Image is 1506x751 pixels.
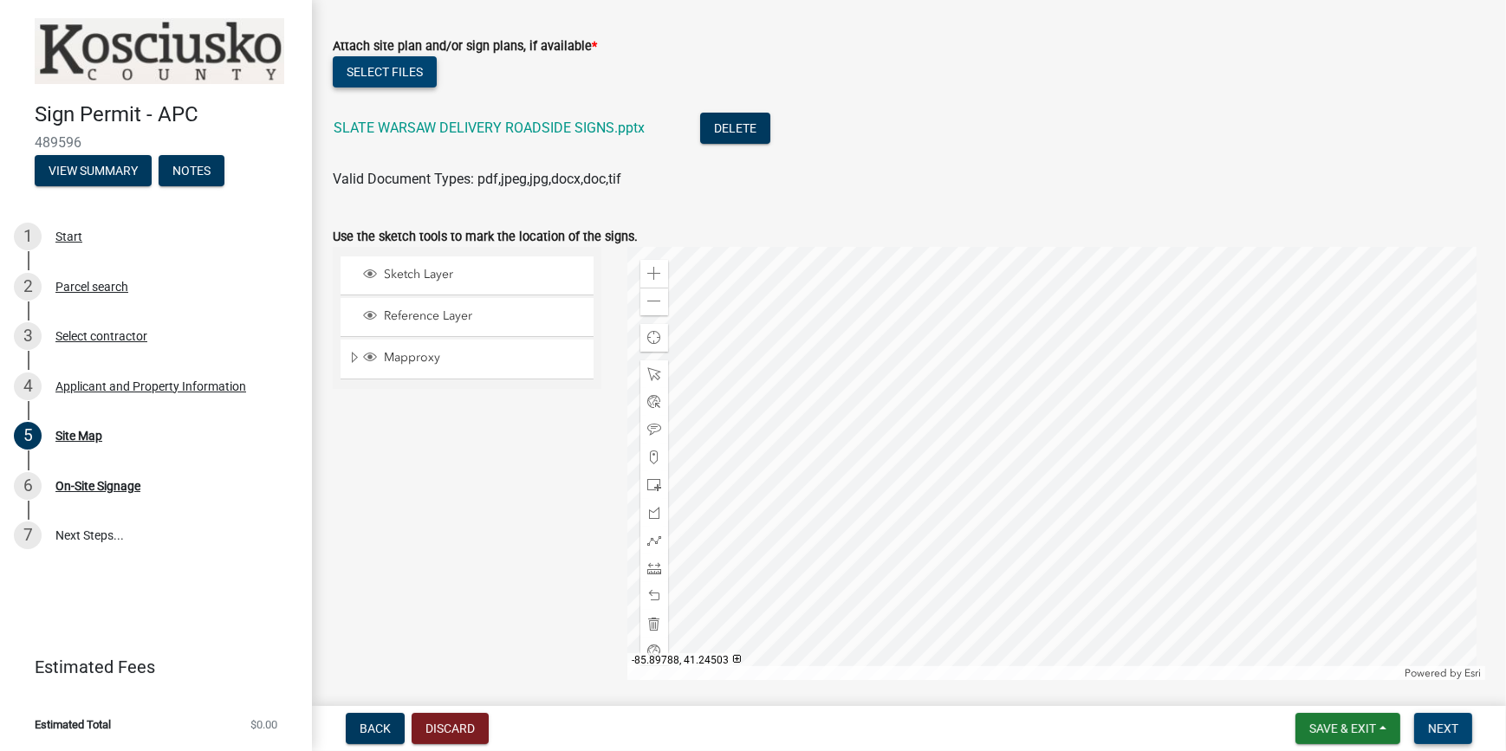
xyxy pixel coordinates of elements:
wm-modal-confirm: Summary [35,165,152,178]
div: Parcel search [55,281,128,293]
span: Next [1428,722,1458,735]
a: SLATE WARSAW DELIVERY ROADSIDE SIGNS.pptx [334,120,645,136]
button: Back [346,713,405,744]
div: Site Map [55,430,102,442]
button: View Summary [35,155,152,186]
wm-modal-confirm: Delete Document [700,120,770,137]
wm-modal-confirm: Notes [159,165,224,178]
div: 3 [14,322,42,350]
h4: Sign Permit - APC [35,102,298,127]
img: Kosciusko County, Indiana [35,18,284,84]
span: 489596 [35,134,277,151]
span: Sketch Layer [380,267,587,282]
button: Notes [159,155,224,186]
li: Reference Layer [341,298,594,337]
div: 1 [14,223,42,250]
span: Expand [347,350,360,368]
button: Select files [333,56,437,87]
span: Mapproxy [380,350,587,366]
a: Estimated Fees [14,650,284,684]
button: Delete [700,113,770,144]
div: Applicant and Property Information [55,380,246,392]
div: Sketch Layer [360,267,587,284]
div: Mapproxy [360,350,587,367]
div: 4 [14,372,42,400]
span: Back [360,722,391,735]
span: Save & Exit [1309,722,1376,735]
div: 6 [14,472,42,500]
a: Esri [1464,667,1481,679]
div: On-Site Signage [55,480,140,492]
div: Find my location [640,324,668,352]
div: Select contractor [55,330,147,342]
button: Next [1414,713,1472,744]
span: Estimated Total [35,719,111,730]
div: Reference Layer [360,308,587,326]
button: Save & Exit [1295,713,1400,744]
span: Reference Layer [380,308,587,324]
span: $0.00 [250,719,277,730]
div: Zoom in [640,260,668,288]
div: Powered by [1400,666,1485,680]
li: Mapproxy [341,340,594,379]
button: Discard [412,713,489,744]
label: Attach site plan and/or sign plans, if available [333,41,597,53]
li: Sketch Layer [341,256,594,295]
ul: Layer List [339,252,595,385]
label: Use the sketch tools to mark the location of the signs. [333,231,638,243]
div: 2 [14,273,42,301]
div: Zoom out [640,288,668,315]
div: 7 [14,521,42,549]
div: 5 [14,422,42,450]
div: Start [55,230,82,243]
span: Valid Document Types: pdf,jpeg,jpg,docx,doc,tif [333,171,621,187]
